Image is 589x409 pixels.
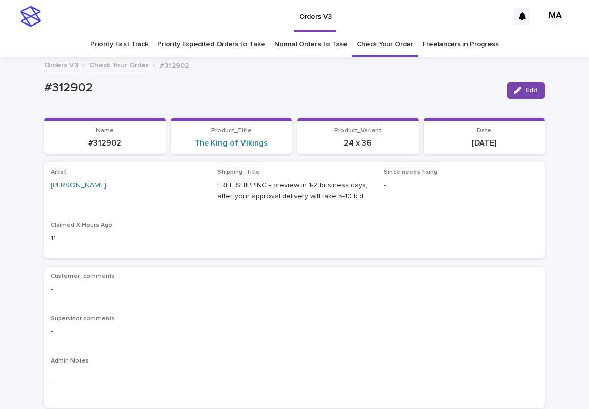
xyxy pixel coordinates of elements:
span: Edit [525,87,538,94]
span: Admin Notes [51,358,89,364]
span: Product_Variant [334,128,381,134]
p: - [51,284,538,295]
p: - [51,326,538,337]
span: Supervisor comments [51,316,115,322]
span: Name [96,128,114,134]
p: #312902 [160,59,189,70]
a: Priority Expedited Orders to Take [157,33,265,57]
span: Customer_comments [51,273,115,279]
p: 24 x 36 [303,138,412,148]
button: Edit [507,82,545,99]
a: Orders V3 [44,59,78,70]
a: Check Your Order [89,59,149,70]
p: #312902 [51,138,160,148]
p: #312902 [44,81,499,95]
a: [PERSON_NAME] [51,180,106,191]
span: Claimed X Hours Ago [51,222,112,228]
span: Shipping_Title [217,169,260,175]
p: - [51,376,538,387]
span: Artist [51,169,66,175]
img: stacker-logo-s-only.png [20,6,41,27]
p: FREE SHIPPING - preview in 1-2 business days, after your approval delivery will take 5-10 b.d. [217,180,372,202]
a: Freelancers in Progress [423,33,499,57]
a: The King of Vikings [194,138,268,148]
div: MA [547,8,563,25]
a: Normal Orders to Take [274,33,348,57]
a: Check Your Order [357,33,413,57]
span: Product_Title [211,128,252,134]
p: - [384,180,538,191]
p: 11 [51,233,205,244]
a: Priority Fast Track [90,33,148,57]
p: [DATE] [430,138,539,148]
span: Since needs fixing [384,169,437,175]
span: Date [477,128,492,134]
